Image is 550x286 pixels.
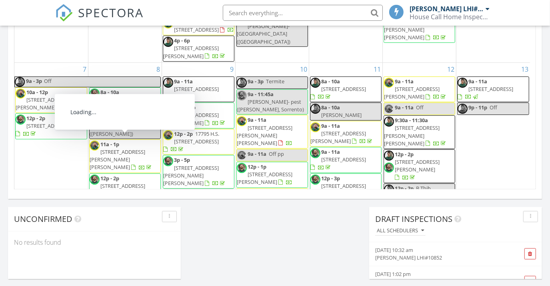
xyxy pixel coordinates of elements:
span: [STREET_ADDRESS][PERSON_NAME] [163,111,219,126]
a: Go to September 12, 2025 [446,63,456,76]
img: img_5568.jpg [90,89,100,99]
a: 8a - 10a [STREET_ADDRESS] [310,77,382,103]
a: 10a - 12p [STREET_ADDRESS][PERSON_NAME] [15,87,87,113]
img: img_5571.jpg [237,116,247,126]
span: [STREET_ADDRESS][PERSON_NAME][PERSON_NAME] [384,18,440,41]
a: 9a - 11a [STREET_ADDRESS][PERSON_NAME] [310,121,382,147]
span: [PERSON_NAME]- [GEOGRAPHIC_DATA] ([GEOGRAPHIC_DATA]) [237,22,290,45]
span: [STREET_ADDRESS][PERSON_NAME][PERSON_NAME] [90,148,145,171]
a: 9a - 11a [STREET_ADDRESS] [163,78,219,100]
span: B.Thib [416,185,431,192]
a: 1:30p - 2:30p [STREET_ADDRESS] [174,18,234,33]
img: img_5568.jpg [163,156,173,166]
img: img_5568.jpg [163,104,173,114]
a: Go to September 11, 2025 [372,63,382,76]
img: img_5568.jpg [16,115,26,125]
span: 12p - 2p [395,151,414,158]
span: 9a - 11a [321,148,340,155]
a: 12p - 2p 17795 H.S. [STREET_ADDRESS] [163,129,234,155]
span: 9a - 11:45a [248,91,274,98]
div: [DATE] 1:02 pm [375,270,509,278]
a: 1:30p - 2:30p [STREET_ADDRESS] [163,17,234,35]
a: 9a - 11a [STREET_ADDRESS][PERSON_NAME] [310,122,374,145]
img: img_5569.jpg [310,78,320,88]
span: [STREET_ADDRESS][PERSON_NAME] [90,182,145,197]
a: 12p - 2p [STREET_ADDRESS] [15,113,87,139]
span: 9a - 11a [321,122,340,129]
button: All schedulers [375,226,426,236]
a: Go to September 8, 2025 [155,63,162,76]
a: 3p - 5p [STREET_ADDRESS][PERSON_NAME][PERSON_NAME] [384,11,447,41]
a: 8a - 10a [STREET_ADDRESS] [90,89,145,111]
span: [STREET_ADDRESS] [174,85,219,93]
span: 9a - 11a [248,116,266,123]
a: 12p - 2p [STREET_ADDRESS] [16,115,71,137]
span: 8a - 10a [321,104,340,111]
span: 9a - 11a [395,104,414,111]
img: img_5571.jpg [16,89,26,99]
span: 9a - 11:30a [100,115,126,122]
a: Go to September 9, 2025 [228,63,235,76]
span: 9a - 11a [395,78,414,85]
span: 9a - 3p [248,78,264,85]
a: Go to September 7, 2025 [81,63,88,76]
img: img_5568.jpg [384,163,394,173]
img: img_5569.jpg [384,117,394,127]
span: Off [44,77,52,85]
span: [STREET_ADDRESS] [321,156,366,163]
img: img_5569.jpg [90,115,100,125]
span: 12p - 2p [395,185,414,192]
span: 12p - 2p [100,175,119,182]
a: 4p - 6p [STREET_ADDRESS][PERSON_NAME] [163,36,234,62]
div: [PERSON_NAME] [375,278,509,286]
img: img_5568.jpg [237,91,247,101]
span: 4p - 6p [174,37,190,44]
img: img_5569.jpg [163,37,173,47]
span: [STREET_ADDRESS][PERSON_NAME] [16,96,71,111]
a: SPECTORA [55,11,144,28]
a: 9a - 11a [STREET_ADDRESS] [310,148,366,171]
img: img_5571.jpg [237,150,247,160]
span: [STREET_ADDRESS][PERSON_NAME] [237,171,292,185]
a: 12p - 3p [STREET_ADDRESS][PERSON_NAME][PERSON_NAME] [310,173,382,207]
a: 3p - 5p [STREET_ADDRESS][PERSON_NAME][PERSON_NAME] [384,10,455,43]
span: [STREET_ADDRESS] [468,85,513,93]
a: 9a - 11a [STREET_ADDRESS][PERSON_NAME] [384,78,447,100]
a: 8a - 10a [STREET_ADDRESS] [310,78,366,100]
a: 9:30a - 11:30a [STREET_ADDRESS][PERSON_NAME][PERSON_NAME] [384,117,447,147]
a: 12p - 2p [STREET_ADDRESS][PERSON_NAME] [89,173,161,199]
span: Draft Inspections [375,213,452,224]
span: [STREET_ADDRESS][PERSON_NAME][PERSON_NAME] [384,124,440,147]
span: 9a - 11a [248,150,266,157]
img: img_5568.jpg [310,148,320,158]
span: [STREET_ADDRESS] [26,122,71,129]
span: 11a - 1p [100,141,119,148]
a: [DATE] 10:32 am [PERSON_NAME] LHI#10852 [375,246,509,262]
a: 3p - 5p [STREET_ADDRESS][PERSON_NAME][PERSON_NAME] [163,156,226,187]
a: 9a - 11a [STREET_ADDRESS][PERSON_NAME][PERSON_NAME] [237,116,292,147]
img: img_5569.jpg [163,78,173,88]
span: [STREET_ADDRESS][PERSON_NAME][PERSON_NAME] [310,182,366,205]
a: 12p - 2p [STREET_ADDRESS][PERSON_NAME] [395,151,440,181]
div: [PERSON_NAME] LHI#10852 [410,5,484,13]
a: 9a - 11a [STREET_ADDRESS] [310,147,382,173]
a: 4p - 6p [STREET_ADDRESS][PERSON_NAME] [163,37,226,59]
img: img_5568.jpg [90,175,100,185]
img: img_5571.jpg [163,130,173,140]
a: 12p - 2p [STREET_ADDRESS][PERSON_NAME] [384,149,455,183]
span: [STREET_ADDRESS][PERSON_NAME][PERSON_NAME] [237,124,292,147]
span: 9a - 3p [26,77,42,87]
div: No results found [8,232,181,253]
img: img_5568.jpg [310,175,320,185]
a: 9a - 11a [STREET_ADDRESS][PERSON_NAME] [384,77,455,103]
div: [PERSON_NAME] LHI#10852 [375,254,509,262]
span: 3p - 5p [174,156,190,163]
a: 9:30a - 11:30a [STREET_ADDRESS][PERSON_NAME][PERSON_NAME] [384,115,455,149]
img: The Best Home Inspection Software - Spectora [55,4,73,22]
span: 8a - 10a [100,89,119,96]
img: img_5569.jpg [15,77,25,87]
img: img_5569.jpg [458,104,468,114]
img: img_5569.jpg [237,78,247,88]
span: Off pp [269,150,284,157]
span: 8a - 10a [321,78,340,85]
